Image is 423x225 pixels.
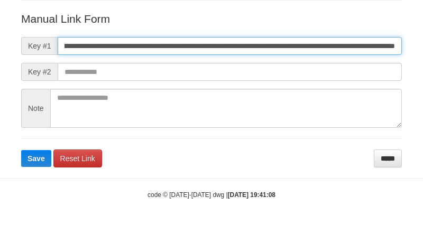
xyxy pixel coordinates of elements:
[228,191,275,199] strong: [DATE] 19:41:08
[21,11,402,26] p: Manual Link Form
[60,154,95,163] span: Reset Link
[21,63,58,81] span: Key #2
[27,154,45,163] span: Save
[148,191,275,199] small: code © [DATE]-[DATE] dwg |
[21,89,50,128] span: Note
[21,150,51,167] button: Save
[21,37,58,55] span: Key #1
[53,149,102,167] a: Reset Link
